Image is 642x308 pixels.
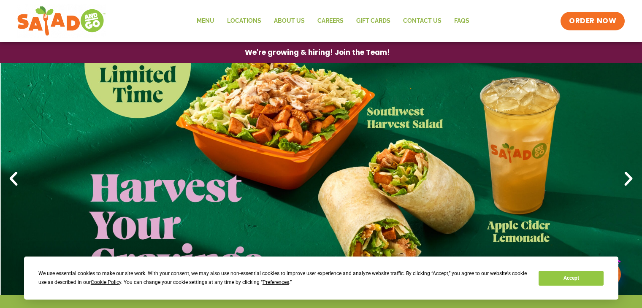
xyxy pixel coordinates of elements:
[221,11,268,31] a: Locations
[619,170,638,188] div: Next slide
[448,11,476,31] a: FAQs
[263,279,289,285] span: Preferences
[268,11,311,31] a: About Us
[4,170,23,188] div: Previous slide
[38,269,528,287] div: We use essential cookies to make our site work. With your consent, we may also use non-essential ...
[190,11,221,31] a: Menu
[311,11,350,31] a: Careers
[190,11,476,31] nav: Menu
[245,49,390,56] span: We're growing & hiring! Join the Team!
[397,11,448,31] a: Contact Us
[232,43,403,62] a: We're growing & hiring! Join the Team!
[561,12,625,30] a: ORDER NOW
[91,279,121,285] span: Cookie Policy
[24,257,618,300] div: Cookie Consent Prompt
[350,11,397,31] a: GIFT CARDS
[539,271,604,286] button: Accept
[569,16,616,26] span: ORDER NOW
[17,4,106,38] img: new-SAG-logo-768×292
